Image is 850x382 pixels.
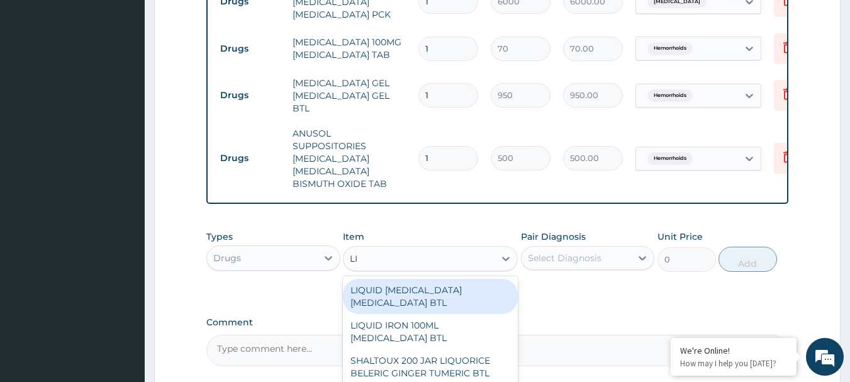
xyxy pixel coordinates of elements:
[206,317,789,328] label: Comment
[206,6,237,37] div: Minimize live chat window
[719,247,777,272] button: Add
[214,84,286,107] td: Drugs
[343,230,364,243] label: Item
[73,112,174,239] span: We're online!
[521,230,586,243] label: Pair Diagnosis
[343,279,518,314] div: LIQUID [MEDICAL_DATA] [MEDICAL_DATA] BTL
[286,30,412,67] td: [MEDICAL_DATA] 100MG [MEDICAL_DATA] TAB
[343,314,518,349] div: LIQUID IRON 100ML [MEDICAL_DATA] BTL
[680,345,787,356] div: We're Online!
[6,251,240,295] textarea: Type your message and hit 'Enter'
[286,70,412,121] td: [MEDICAL_DATA] GEL [MEDICAL_DATA] GEL BTL
[647,42,693,55] span: Hemorrhoids
[647,89,693,102] span: Hemorrhoids
[657,230,703,243] label: Unit Price
[680,358,787,369] p: How may I help you today?
[214,147,286,170] td: Drugs
[286,121,412,196] td: ANUSOL SUPPOSITORIES [MEDICAL_DATA] [MEDICAL_DATA] BISMUTH OXIDE TAB
[647,152,693,165] span: Hemorrhoids
[206,232,233,242] label: Types
[214,37,286,60] td: Drugs
[213,252,241,264] div: Drugs
[528,252,601,264] div: Select Diagnosis
[65,70,211,87] div: Chat with us now
[23,63,51,94] img: d_794563401_company_1708531726252_794563401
